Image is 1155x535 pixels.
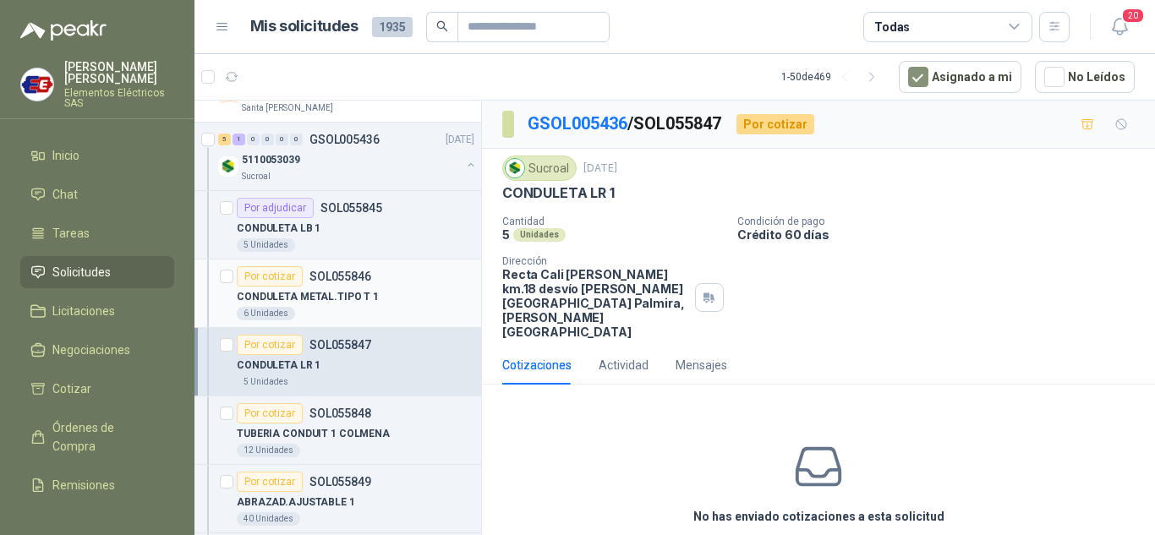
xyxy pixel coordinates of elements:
a: Por cotizarSOL055846CONDULETA METAL.TIPO T 16 Unidades [194,259,481,328]
p: 5 [502,227,510,242]
p: Santa [PERSON_NAME] [242,101,333,115]
a: Chat [20,178,174,210]
img: Company Logo [21,68,53,101]
span: Cotizar [52,379,91,398]
div: Por adjudicar [237,198,314,218]
img: Company Logo [218,156,238,177]
div: Por cotizar [237,472,303,492]
a: Por cotizarSOL055848TUBERIA CONDUIT 1 COLMENA12 Unidades [194,396,481,465]
div: Por cotizar [237,403,303,423]
p: SOL055848 [309,407,371,419]
p: TUBERIA CONDUIT 1 COLMENA [237,426,390,442]
span: 1935 [372,17,413,37]
div: 0 [290,134,303,145]
p: Condición de pago [737,216,1148,227]
span: 20 [1121,8,1145,24]
p: Elementos Eléctricos SAS [64,88,174,108]
span: Órdenes de Compra [52,418,158,456]
button: No Leídos [1035,61,1135,93]
a: Negociaciones [20,334,174,366]
p: ABRAZAD.AJUSTABLE 1 [237,494,355,510]
div: 5 Unidades [237,375,295,389]
p: CONDULETA LB 1 [237,221,320,237]
div: Por cotizar [736,114,814,134]
div: Cotizaciones [502,356,572,374]
a: Licitaciones [20,295,174,327]
p: Cantidad [502,216,724,227]
span: Remisiones [52,476,115,494]
a: Remisiones [20,469,174,501]
div: Unidades [513,228,566,242]
p: SOL055847 [309,339,371,351]
span: Solicitudes [52,263,111,281]
div: Sucroal [502,156,577,181]
p: SOL055849 [309,476,371,488]
a: 5 1 0 0 0 0 GSOL005436[DATE] Company Logo5110053039Sucroal [218,129,478,183]
img: Company Logo [506,159,524,177]
p: [DATE] [583,161,617,177]
p: / SOL055847 [528,111,723,137]
a: Inicio [20,139,174,172]
p: SOL055845 [320,202,382,214]
span: Inicio [52,146,79,165]
a: Por cotizarSOL055847CONDULETA LR 15 Unidades [194,328,481,396]
div: Actividad [599,356,649,374]
span: Negociaciones [52,341,130,359]
div: Mensajes [676,356,727,374]
p: CONDULETA METAL.TIPO T 1 [237,289,379,305]
div: Por cotizar [237,266,303,287]
button: Asignado a mi [899,61,1021,93]
a: Solicitudes [20,256,174,288]
p: 5110053039 [242,152,300,168]
a: Tareas [20,217,174,249]
div: 1 - 50 de 469 [781,63,885,90]
div: Por cotizar [237,335,303,355]
span: Chat [52,185,78,204]
button: 20 [1104,12,1135,42]
h3: No has enviado cotizaciones a esta solicitud [693,507,944,526]
div: 1 [233,134,245,145]
p: CONDULETA LR 1 [237,358,320,374]
p: GSOL005436 [309,134,380,145]
p: CONDULETA LR 1 [502,184,614,202]
img: Logo peakr [20,20,107,41]
p: Sucroal [242,170,271,183]
p: SOL055846 [309,270,371,282]
div: 5 Unidades [237,238,295,252]
div: 12 Unidades [237,444,300,457]
h1: Mis solicitudes [250,14,359,39]
div: 0 [276,134,288,145]
span: search [436,20,448,32]
div: 6 Unidades [237,307,295,320]
p: [PERSON_NAME] [PERSON_NAME] [64,61,174,85]
a: Órdenes de Compra [20,412,174,462]
span: Licitaciones [52,302,115,320]
p: Crédito 60 días [737,227,1148,242]
a: Por adjudicarSOL055845CONDULETA LB 15 Unidades [194,191,481,259]
div: 40 Unidades [237,512,300,526]
div: 5 [218,134,231,145]
a: Cotizar [20,373,174,405]
span: Tareas [52,224,90,243]
div: Todas [874,18,910,36]
p: [DATE] [446,132,474,148]
div: 0 [247,134,260,145]
a: Por cotizarSOL055849ABRAZAD.AJUSTABLE 140 Unidades [194,465,481,533]
p: Recta Cali [PERSON_NAME] km.18 desvío [PERSON_NAME][GEOGRAPHIC_DATA] Palmira , [PERSON_NAME][GEOG... [502,267,688,339]
a: GSOL005436 [528,113,627,134]
div: 0 [261,134,274,145]
p: Dirección [502,255,688,267]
